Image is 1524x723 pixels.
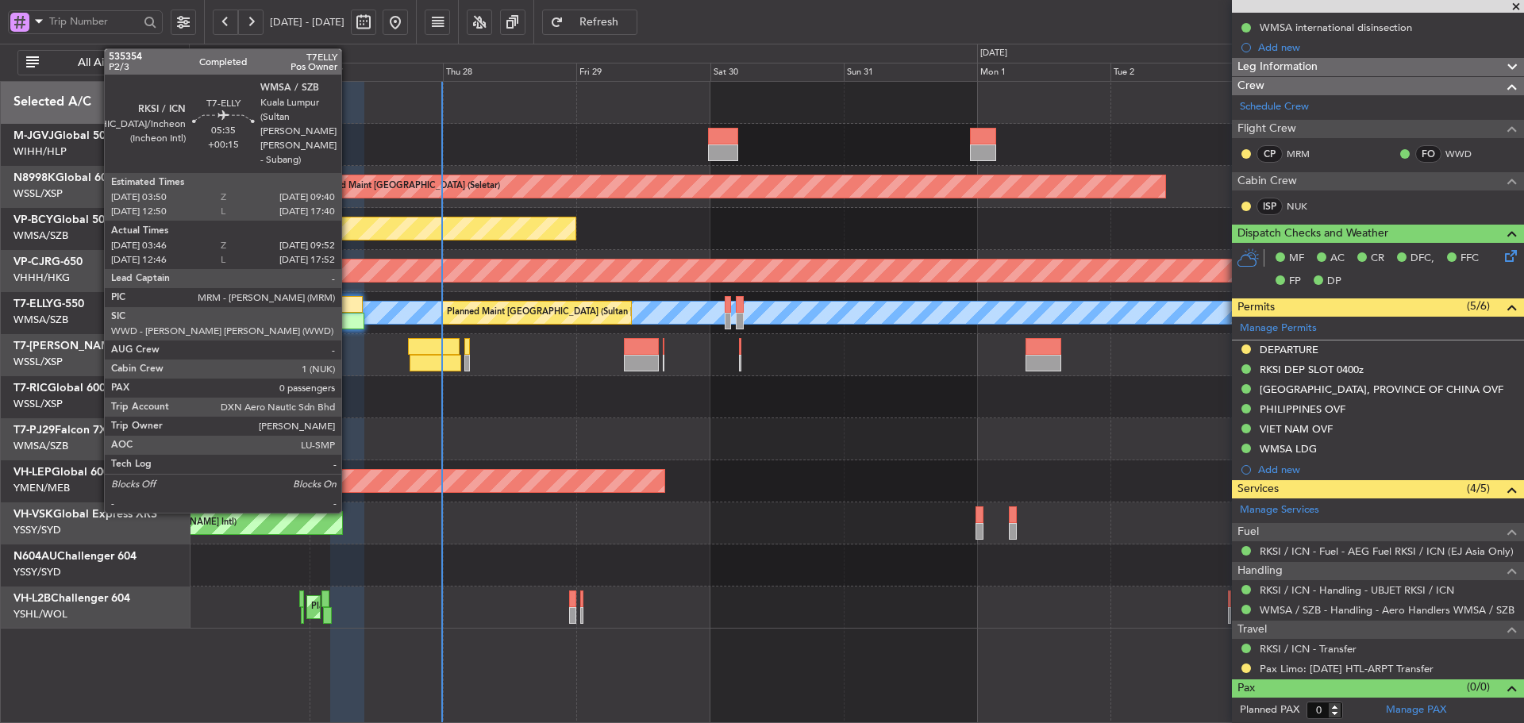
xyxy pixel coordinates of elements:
[1237,679,1255,698] span: Pax
[13,340,121,352] span: T7-[PERSON_NAME]
[1460,251,1479,267] span: FFC
[1240,702,1299,718] label: Planned PAX
[1386,702,1446,718] a: Manage PAX
[1260,343,1318,356] div: DEPARTURE
[13,481,70,495] a: YMEN/MEB
[13,565,61,579] a: YSSY/SYD
[1237,621,1267,639] span: Travel
[42,57,167,68] span: All Aircraft
[1237,77,1264,95] span: Crew
[1258,40,1516,54] div: Add new
[13,130,54,141] span: M-JGVJ
[1327,274,1341,290] span: DP
[13,298,84,310] a: T7-ELLYG-550
[13,593,51,604] span: VH-L2B
[13,509,53,520] span: VH-VSK
[13,214,117,225] a: VP-BCYGlobal 5000
[1287,199,1322,213] a: NUK
[1415,145,1441,163] div: FO
[447,301,817,325] div: Planned Maint [GEOGRAPHIC_DATA] (Sultan [PERSON_NAME] [PERSON_NAME] - Subang)
[13,256,52,267] span: VP-CJR
[443,63,576,82] div: Thu 28
[1260,544,1514,558] a: RKSI / ICN - Fuel - AEG Fuel RKSI / ICN (EJ Asia Only)
[1410,251,1434,267] span: DFC,
[977,63,1110,82] div: Mon 1
[314,175,500,198] div: Planned Maint [GEOGRAPHIC_DATA] (Seletar)
[13,467,52,478] span: VH-LEP
[1260,422,1333,436] div: VIET NAM OVF
[13,523,61,537] a: YSSY/SYD
[1237,120,1296,138] span: Flight Crew
[1237,225,1388,243] span: Dispatch Checks and Weather
[1467,679,1490,695] span: (0/0)
[13,425,107,436] a: T7-PJ29Falcon 7X
[1260,383,1503,396] div: [GEOGRAPHIC_DATA], PROVINCE OF CHINA OVF
[844,63,977,82] div: Sun 31
[13,172,56,183] span: N8998K
[980,47,1007,60] div: [DATE]
[1237,523,1259,541] span: Fuel
[13,256,83,267] a: VP-CJRG-650
[310,63,443,82] div: Wed 27
[13,439,68,453] a: WMSA/SZB
[13,593,130,604] a: VH-L2BChallenger 604
[13,298,53,310] span: T7-ELLY
[13,130,118,141] a: M-JGVJGlobal 5000
[13,467,116,478] a: VH-LEPGlobal 6000
[542,10,637,35] button: Refresh
[192,47,219,60] div: [DATE]
[13,313,68,327] a: WMSA/SZB
[1260,363,1364,376] div: RKSI DEP SLOT 0400z
[1240,99,1309,115] a: Schedule Crew
[1260,642,1357,656] a: RKSI / ICN - Transfer
[13,214,53,225] span: VP-BCY
[1237,58,1318,76] span: Leg Information
[13,509,157,520] a: VH-VSKGlobal Express XRS
[13,229,68,243] a: WMSA/SZB
[1260,583,1454,597] a: RKSI / ICN - Handling - UBJET RKSI / ICN
[311,595,495,619] div: Planned Maint Sydney ([PERSON_NAME] Intl)
[1371,251,1384,267] span: CR
[13,172,120,183] a: N8998KGlobal 6000
[13,355,63,369] a: WSSL/XSP
[1467,298,1490,314] span: (5/6)
[1260,662,1434,675] a: Pax Limo: [DATE] HTL-ARPT Transfer
[49,10,139,33] input: Trip Number
[576,63,710,82] div: Fri 29
[1289,251,1304,267] span: MF
[1240,321,1317,337] a: Manage Permits
[13,397,63,411] a: WSSL/XSP
[1258,463,1516,476] div: Add new
[13,425,55,436] span: T7-PJ29
[13,551,137,562] a: N604AUChallenger 604
[13,144,67,159] a: WIHH/HLP
[1260,442,1317,456] div: WMSA LDG
[13,383,48,394] span: T7-RIC
[13,271,70,285] a: VHHH/HKG
[1240,502,1319,518] a: Manage Services
[1237,298,1275,317] span: Permits
[13,340,186,352] a: T7-[PERSON_NAME]Global 7500
[1237,172,1297,190] span: Cabin Crew
[270,15,344,29] span: [DATE] - [DATE]
[1287,147,1322,161] a: MRM
[1257,198,1283,215] div: ISP
[13,551,57,562] span: N604AU
[567,17,632,28] span: Refresh
[13,383,112,394] a: T7-RICGlobal 6000
[1445,147,1481,161] a: WWD
[1260,402,1345,416] div: PHILIPPINES OVF
[1237,480,1279,498] span: Services
[13,187,63,201] a: WSSL/XSP
[1289,274,1301,290] span: FP
[176,63,310,82] div: Tue 26
[710,63,844,82] div: Sat 30
[13,607,67,621] a: YSHL/WOL
[1260,21,1412,34] div: WMSA international disinsection
[1237,562,1283,580] span: Handling
[1260,603,1514,617] a: WMSA / SZB - Handling - Aero Handlers WMSA / SZB
[17,50,172,75] button: All Aircraft
[1257,145,1283,163] div: CP
[1110,63,1244,82] div: Tue 2
[1330,251,1345,267] span: AC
